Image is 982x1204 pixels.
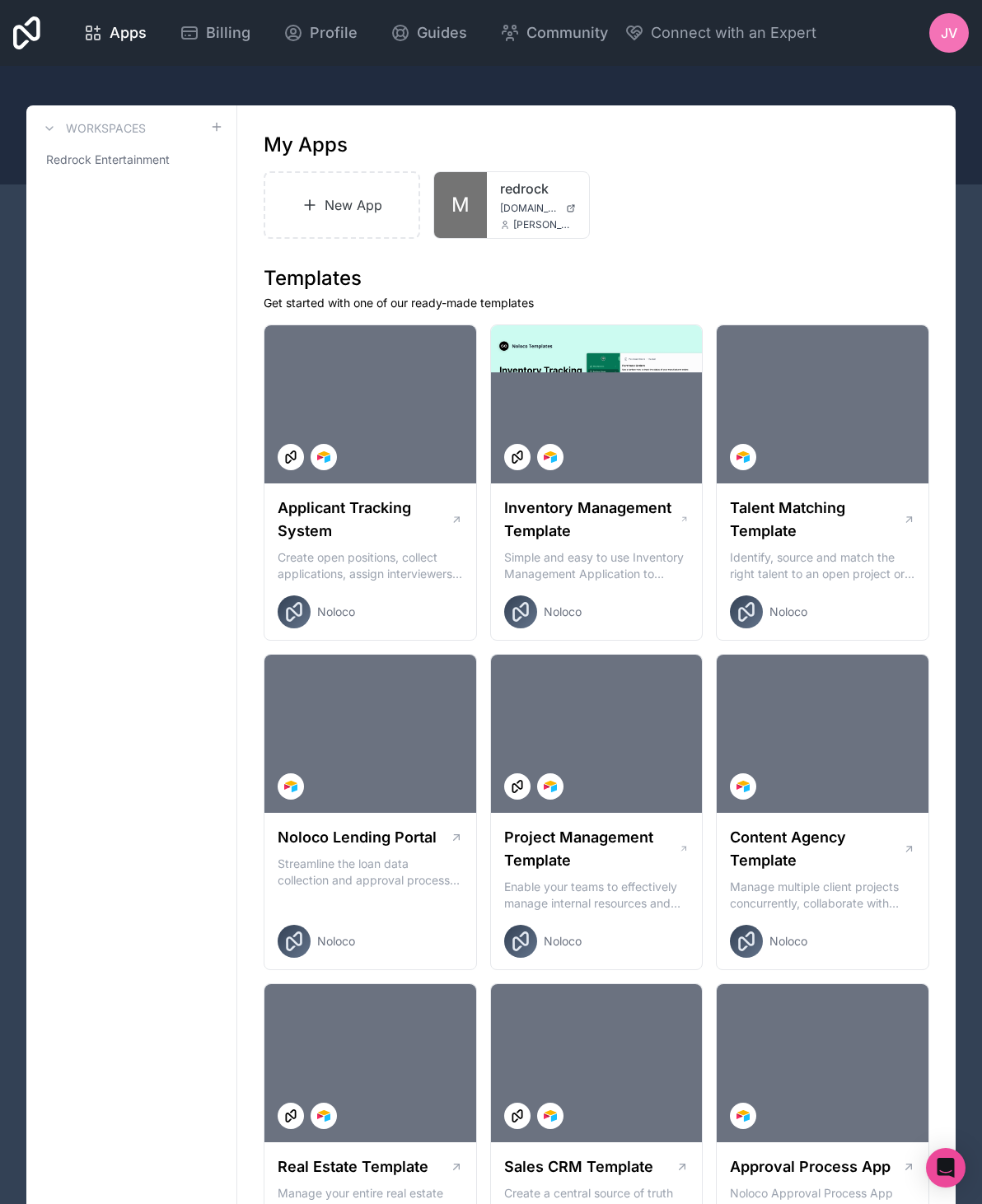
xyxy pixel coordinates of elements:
[66,120,146,137] h3: Workspaces
[730,1155,891,1178] h1: Approval Process App
[544,604,582,620] span: Noloco
[736,1109,750,1122] img: Airtable Logo
[504,1155,653,1178] h1: Sales CRM Template
[544,780,557,793] img: Airtable Logo
[504,826,679,872] h1: Project Management Template
[651,21,816,44] span: Connect with an Expert
[317,1109,330,1122] img: Airtable Logo
[434,172,487,238] a: M
[769,933,807,950] span: Noloco
[264,171,420,239] a: New App
[70,15,160,51] a: Apps
[317,933,355,950] span: Noloco
[317,450,330,464] img: Airtable Logo
[730,879,915,912] p: Manage multiple client projects concurrently, collaborate with internal and external stakeholders...
[544,1109,557,1122] img: Airtable Logo
[926,1148,966,1188] div: Open Intercom Messenger
[46,152,170,168] span: Redrock Entertainment
[769,604,807,620] span: Noloco
[377,15,480,51] a: Guides
[513,218,576,231] span: [PERSON_NAME][EMAIL_ADDRESS][DOMAIN_NAME]
[278,856,463,889] p: Streamline the loan data collection and approval process with our Lending Portal template.
[544,933,582,950] span: Noloco
[278,826,437,849] h1: Noloco Lending Portal
[206,21,250,44] span: Billing
[264,265,929,292] h1: Templates
[544,450,557,464] img: Airtable Logo
[736,450,750,464] img: Airtable Logo
[278,549,463,582] p: Create open positions, collect applications, assign interviewers, centralise candidate feedback a...
[730,549,915,582] p: Identify, source and match the right talent to an open project or position with our Talent Matchi...
[264,295,929,311] p: Get started with one of our ready-made templates
[417,21,467,44] span: Guides
[500,202,559,215] span: [DOMAIN_NAME]
[487,15,621,51] a: Community
[40,119,146,138] a: Workspaces
[284,780,297,793] img: Airtable Logo
[278,497,451,543] h1: Applicant Tracking System
[500,202,576,215] a: [DOMAIN_NAME]
[730,497,903,543] h1: Talent Matching Template
[941,23,957,43] span: JV
[504,549,690,582] p: Simple and easy to use Inventory Management Application to manage your stock, orders and Manufact...
[110,21,147,44] span: Apps
[500,179,576,198] a: redrock
[264,132,348,158] h1: My Apps
[624,21,816,44] button: Connect with an Expert
[451,192,470,218] span: M
[526,21,608,44] span: Community
[730,826,903,872] h1: Content Agency Template
[40,145,223,175] a: Redrock Entertainment
[504,497,680,543] h1: Inventory Management Template
[504,879,690,912] p: Enable your teams to effectively manage internal resources and execute client projects on time.
[317,604,355,620] span: Noloco
[278,1155,428,1178] h1: Real Estate Template
[736,780,750,793] img: Airtable Logo
[166,15,264,51] a: Billing
[310,21,358,44] span: Profile
[270,15,371,51] a: Profile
